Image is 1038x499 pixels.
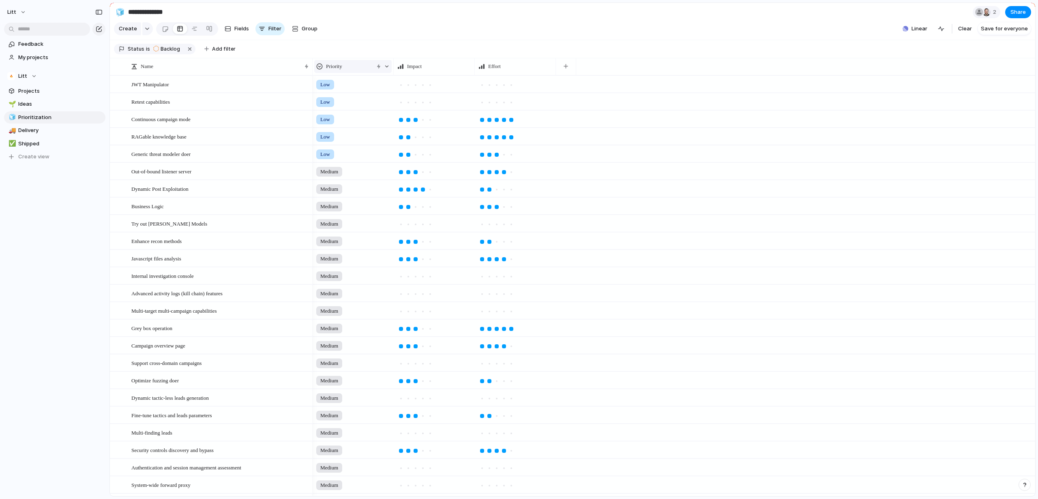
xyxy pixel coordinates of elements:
button: Linear [899,23,931,35]
span: Try out [PERSON_NAME] Models [131,219,207,228]
span: System-wide forward proxy [131,480,191,489]
span: Medium [320,290,338,298]
div: ✅ [9,139,14,148]
span: Medium [320,464,338,472]
a: Feedback [4,38,105,50]
span: Medium [320,359,338,367]
span: Effort [488,62,501,70]
span: Low [320,115,330,124]
span: Javascript files analysis [131,254,181,263]
span: Business Logic [131,201,164,211]
span: Medium [320,255,338,263]
button: 🚚 [7,126,15,134]
button: 🌱 [7,100,15,108]
span: Optimize fuzzing doer [131,375,179,385]
button: Filter [255,22,285,35]
div: 🌱 [9,100,14,109]
button: Litt [4,6,30,19]
span: Low [320,133,330,141]
span: Delivery [18,126,103,134]
a: 🚚Delivery [4,124,105,136]
span: Low [320,81,330,89]
button: Share [1005,6,1031,18]
span: Advanced activity logs (kill chain) features [131,288,223,298]
span: Save for everyone [981,25,1028,33]
span: RAGable knowledge base [131,132,187,141]
span: Ideas [18,100,103,108]
button: Clear [955,22,975,35]
span: Continuous campaign mode [131,114,191,124]
span: Medium [320,220,338,228]
span: Group [302,25,317,33]
span: Out-of-bound listener server [131,166,191,176]
span: Status [128,45,144,53]
button: ✅ [7,140,15,148]
span: My projects [18,53,103,62]
button: Group [288,22,322,35]
span: Projects [18,87,103,95]
a: 🧊Prioritization [4,111,105,124]
button: Add filter [199,43,240,55]
span: Support cross-domain campaigns [131,358,202,367]
span: Medium [320,324,338,333]
span: Dynamic tactic-less leads generation [131,393,209,402]
span: Retest capabilities [131,97,170,106]
span: Security controls discovery and bypass [131,445,214,454]
span: Shipped [18,140,103,148]
button: Litt [4,70,105,82]
span: Internal investigation console [131,271,194,280]
span: Grey box operation [131,323,172,333]
span: Impact [407,62,422,70]
span: Medium [320,342,338,350]
span: Medium [320,168,338,176]
button: is [144,45,152,53]
button: Fields [221,22,252,35]
button: Backlog [151,45,185,53]
a: ✅Shipped [4,138,105,150]
span: Create [119,25,137,33]
span: Share [1010,8,1026,16]
span: Litt [18,72,27,80]
a: 🌱Ideas [4,98,105,110]
span: Medium [320,394,338,402]
span: Medium [320,237,338,245]
span: Medium [320,429,338,437]
div: 🧊 [9,113,14,122]
span: JWT Manipulator [131,79,169,89]
button: Save for everyone [978,22,1031,35]
span: Multi-finding leads [131,428,172,437]
div: 🚚 [9,126,14,135]
span: 2 [993,8,999,16]
span: Medium [320,446,338,454]
span: Litt [7,8,16,16]
span: Linear [911,25,927,33]
span: Clear [958,25,972,33]
button: 🧊 [114,6,127,19]
span: Priority [326,62,342,70]
span: Name [141,62,153,70]
span: Fine-tune tactics and leads parameters [131,410,212,420]
button: Create [114,22,141,35]
a: My projects [4,51,105,64]
span: Add filter [212,45,236,53]
span: Generic threat modeler doer [131,149,191,158]
span: Low [320,150,330,158]
span: is [146,45,150,53]
span: Backlog [161,45,180,53]
span: Create view [18,153,49,161]
span: Medium [320,272,338,280]
span: Campaign overview page [131,341,185,350]
span: Enhance recon methods [131,236,182,245]
span: Medium [320,481,338,489]
button: Create view [4,151,105,163]
span: Low [320,98,330,106]
span: Medium [320,307,338,315]
span: Prioritization [18,113,103,122]
span: Dynamic Post Exploitation [131,184,189,193]
span: Medium [320,412,338,420]
div: 🧊 [116,6,124,17]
